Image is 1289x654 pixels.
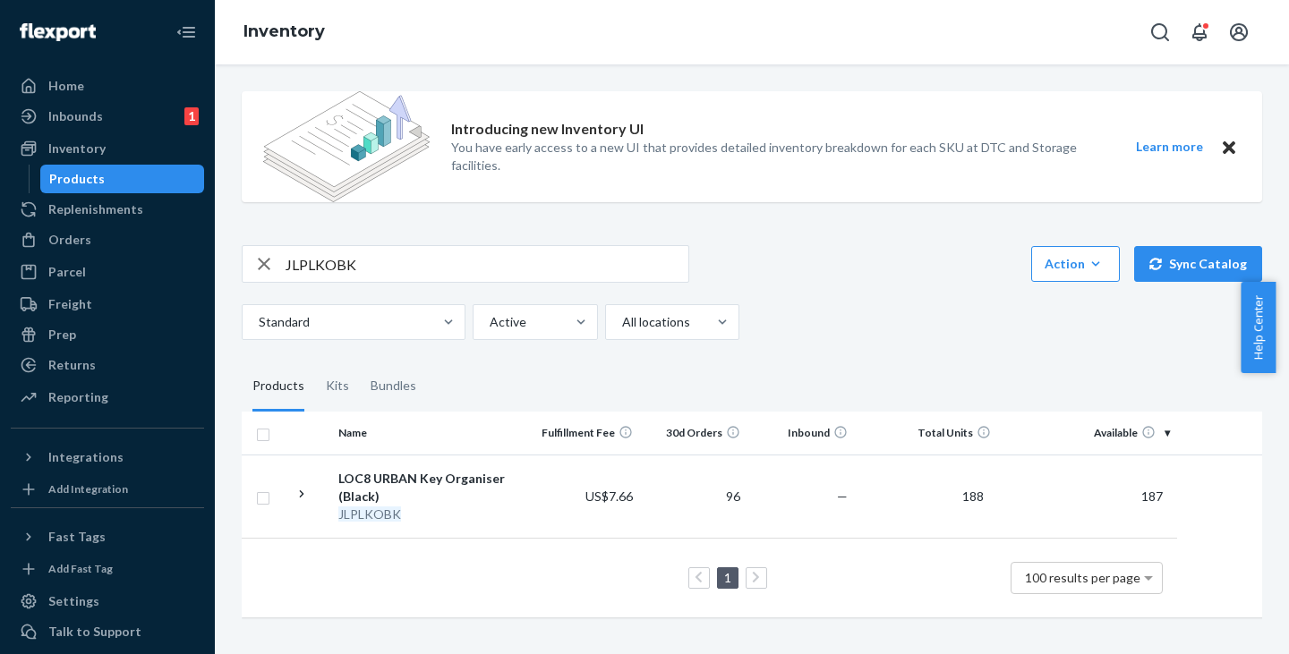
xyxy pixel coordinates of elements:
[263,91,430,202] img: new-reports-banner-icon.82668bd98b6a51aee86340f2a7b77ae3.png
[451,119,644,140] p: Introducing new Inventory UI
[48,200,143,218] div: Replenishments
[331,412,533,454] th: Name
[49,170,105,188] div: Products
[48,356,96,374] div: Returns
[48,326,76,344] div: Prep
[451,139,1103,174] p: You have early access to a new UI that provides detailed inventory breakdown for each SKU at DTC ...
[11,587,204,616] a: Settings
[11,443,204,471] button: Integrations
[40,165,205,193] a: Products
[48,107,103,125] div: Inbounds
[721,570,735,585] a: Page 1 is your current page
[1241,282,1276,373] button: Help Center
[998,412,1177,454] th: Available
[371,361,416,412] div: Bundles
[1182,14,1217,50] button: Open notifications
[11,258,204,286] a: Parcel
[640,454,747,538] td: 96
[20,23,96,41] img: Flexport logo
[48,481,128,497] div: Add Integration
[1221,14,1257,50] button: Open account menu
[1217,136,1241,158] button: Close
[48,263,86,281] div: Parcel
[1134,246,1262,282] button: Sync Catalog
[11,72,204,100] a: Home
[11,134,204,163] a: Inventory
[48,561,113,576] div: Add Fast Tag
[11,102,204,131] a: Inbounds1
[257,313,259,331] input: Standard
[168,14,204,50] button: Close Navigation
[11,383,204,412] a: Reporting
[326,361,349,412] div: Kits
[640,412,747,454] th: 30d Orders
[11,617,204,646] a: Talk to Support
[48,140,106,157] div: Inventory
[1124,136,1214,158] button: Learn more
[338,506,401,522] em: JLPLKOBK
[747,412,855,454] th: Inbound
[11,351,204,379] a: Returns
[1142,14,1178,50] button: Open Search Box
[1045,255,1106,273] div: Action
[533,412,640,454] th: Fulfillment Fee
[11,479,204,500] a: Add Integration
[488,313,490,331] input: Active
[1025,570,1140,585] span: 100 results per page
[48,592,99,610] div: Settings
[1134,488,1170,504] span: 187
[243,21,325,41] a: Inventory
[48,623,141,641] div: Talk to Support
[955,488,991,504] span: 188
[620,313,622,331] input: All locations
[184,107,199,125] div: 1
[252,361,304,412] div: Products
[11,320,204,349] a: Prep
[11,290,204,319] a: Freight
[48,231,91,249] div: Orders
[11,522,204,551] button: Fast Tags
[338,470,525,505] div: LOC8 URBAN Key Organiser (Black)
[855,412,998,454] th: Total Units
[48,528,106,546] div: Fast Tags
[286,246,688,282] input: Search inventory by name or sku
[837,488,848,504] span: —
[48,77,84,95] div: Home
[11,225,204,254] a: Orders
[48,448,124,466] div: Integrations
[48,295,92,313] div: Freight
[11,195,204,224] a: Replenishments
[11,558,204,580] a: Add Fast Tag
[229,6,339,58] ol: breadcrumbs
[585,488,633,504] span: US$7.66
[1031,246,1120,282] button: Action
[48,388,108,406] div: Reporting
